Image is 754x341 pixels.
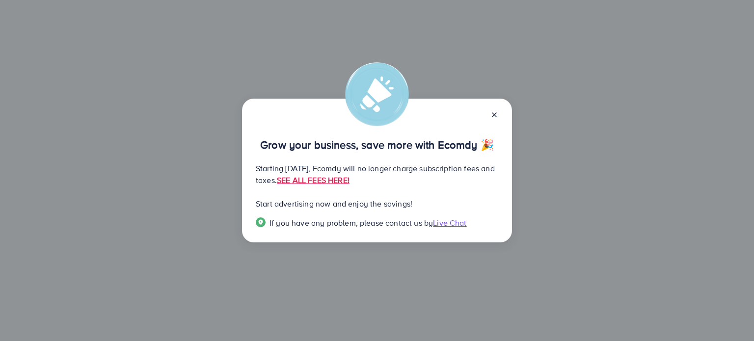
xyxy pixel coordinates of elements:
[269,217,433,228] span: If you have any problem, please contact us by
[256,198,498,210] p: Start advertising now and enjoy the savings!
[345,62,409,126] img: alert
[256,162,498,186] p: Starting [DATE], Ecomdy will no longer charge subscription fees and taxes.
[256,139,498,151] p: Grow your business, save more with Ecomdy 🎉
[433,217,466,228] span: Live Chat
[277,175,350,185] a: SEE ALL FEES HERE!
[256,217,266,227] img: Popup guide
